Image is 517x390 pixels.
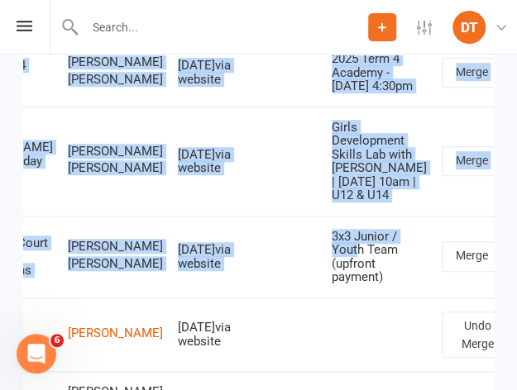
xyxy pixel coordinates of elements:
[50,334,64,347] span: 6
[68,145,163,159] span: [PERSON_NAME]
[178,148,232,175] div: [DATE] via website
[68,326,163,340] a: [PERSON_NAME]
[178,321,232,348] div: [DATE] via website
[452,11,486,44] div: DT
[442,312,513,359] button: Undo Merge
[68,55,163,69] span: [PERSON_NAME]
[332,121,427,202] div: Girls Development Skills Lab with [PERSON_NAME] | [DATE] 10am | U12 & U14
[442,241,502,271] a: Merge
[442,146,502,176] a: Merge
[68,257,163,271] span: [PERSON_NAME]
[68,161,163,175] span: [PERSON_NAME]
[17,334,56,373] iframe: Intercom live chat
[178,59,232,86] div: [DATE] via website
[332,230,427,284] div: 3x3 Junior / Youth Team (upfront payment)
[442,58,502,88] a: Merge
[68,240,163,254] span: [PERSON_NAME]
[178,243,232,270] div: [DATE] via website
[332,52,427,93] div: 2025 Term 4 Academy - [DATE] 4:30pm
[68,73,163,87] span: [PERSON_NAME]
[79,16,368,39] input: Search...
